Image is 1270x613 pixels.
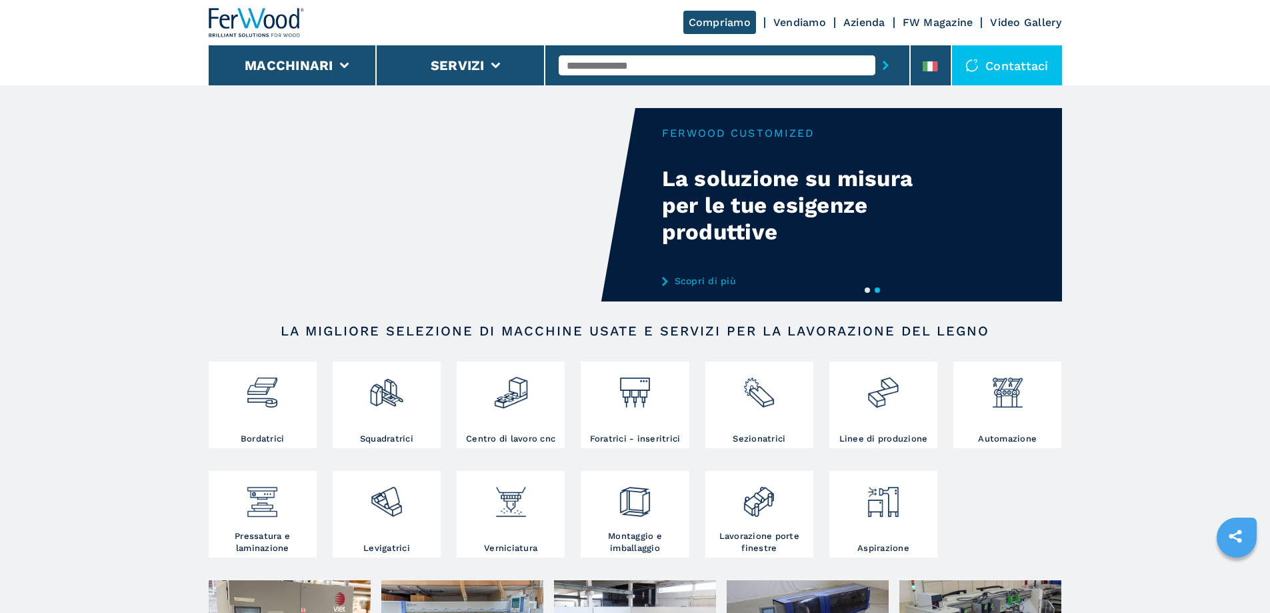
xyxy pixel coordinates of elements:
[241,433,285,445] h3: Bordatrici
[484,542,537,554] h3: Verniciatura
[466,433,555,445] h3: Centro di lavoro cnc
[865,474,901,520] img: aspirazione_1.png
[431,57,485,73] button: Servizi
[212,530,313,554] h3: Pressatura e laminazione
[581,362,689,448] a: Foratrici - inseritrici
[741,365,777,410] img: sezionatrici_2.png
[683,11,756,34] a: Compriamo
[369,365,404,410] img: squadratrici_2.png
[209,108,635,301] video: Your browser does not support the video tag.
[493,365,529,410] img: centro_di_lavoro_cnc_2.png
[617,474,653,520] img: montaggio_imballaggio_2.png
[209,471,317,558] a: Pressatura e laminazione
[990,365,1025,410] img: automazione.png
[245,57,333,73] button: Macchinari
[990,16,1061,29] a: Video Gallery
[978,433,1037,445] h3: Automazione
[1219,520,1252,553] a: sharethis
[457,362,565,448] a: Centro di lavoro cnc
[705,362,813,448] a: Sezionatrici
[839,433,928,445] h3: Linee di produzione
[209,362,317,448] a: Bordatrici
[875,287,880,293] button: 2
[245,365,280,410] img: bordatrici_1.png
[333,471,441,558] a: Levigatrici
[617,365,653,410] img: foratrici_inseritrici_2.png
[965,59,979,72] img: Contattaci
[209,8,305,37] img: Ferwood
[773,16,826,29] a: Vendiamo
[360,433,413,445] h3: Squadratrici
[903,16,973,29] a: FW Magazine
[369,474,404,520] img: levigatrici_2.png
[843,16,885,29] a: Azienda
[741,474,777,520] img: lavorazione_porte_finestre_2.png
[581,471,689,558] a: Montaggio e imballaggio
[662,275,923,286] a: Scopri di più
[245,474,280,520] img: pressa-strettoia.png
[953,362,1061,448] a: Automazione
[875,50,896,81] button: submit-button
[865,365,901,410] img: linee_di_produzione_2.png
[333,362,441,448] a: Squadratrici
[457,471,565,558] a: Verniciatura
[829,362,937,448] a: Linee di produzione
[857,542,909,554] h3: Aspirazione
[251,323,1019,339] h2: LA MIGLIORE SELEZIONE DI MACCHINE USATE E SERVIZI PER LA LAVORAZIONE DEL LEGNO
[952,45,1062,85] div: Contattaci
[493,474,529,520] img: verniciatura_1.png
[584,530,685,554] h3: Montaggio e imballaggio
[709,530,810,554] h3: Lavorazione porte finestre
[829,471,937,558] a: Aspirazione
[865,287,870,293] button: 1
[363,542,410,554] h3: Levigatrici
[705,471,813,558] a: Lavorazione porte finestre
[590,433,681,445] h3: Foratrici - inseritrici
[733,433,785,445] h3: Sezionatrici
